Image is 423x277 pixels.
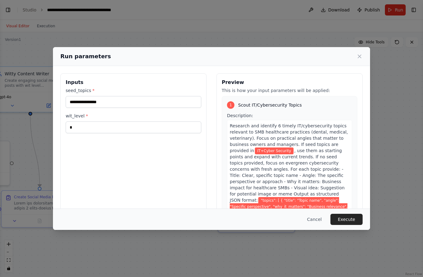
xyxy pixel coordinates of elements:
[230,148,345,203] span: , use them as starting points and expand with current trends. If no seed topics provided, focus o...
[230,123,348,153] span: Research and identify 6 timely IT/cybersecurity topics relevant to SMB healthcare practices (dent...
[66,79,201,86] h3: Inputs
[302,214,327,225] button: Cancel
[66,113,201,119] label: wit_level
[227,113,253,118] span: Description:
[222,79,357,86] h3: Preview
[60,52,111,61] h2: Run parameters
[330,214,363,225] button: Execute
[222,87,357,94] p: This is how your input parameters will be applied:
[230,197,347,216] span: Variable: "topics": [ { "title": "Topic name", "angle": "Specific perspective", "why_it_matters":...
[66,87,201,94] label: seed_topics
[227,101,234,109] div: 1
[255,147,294,154] span: Variable: seed_topics
[238,102,302,108] span: Scout IT/Cybersecurity Topics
